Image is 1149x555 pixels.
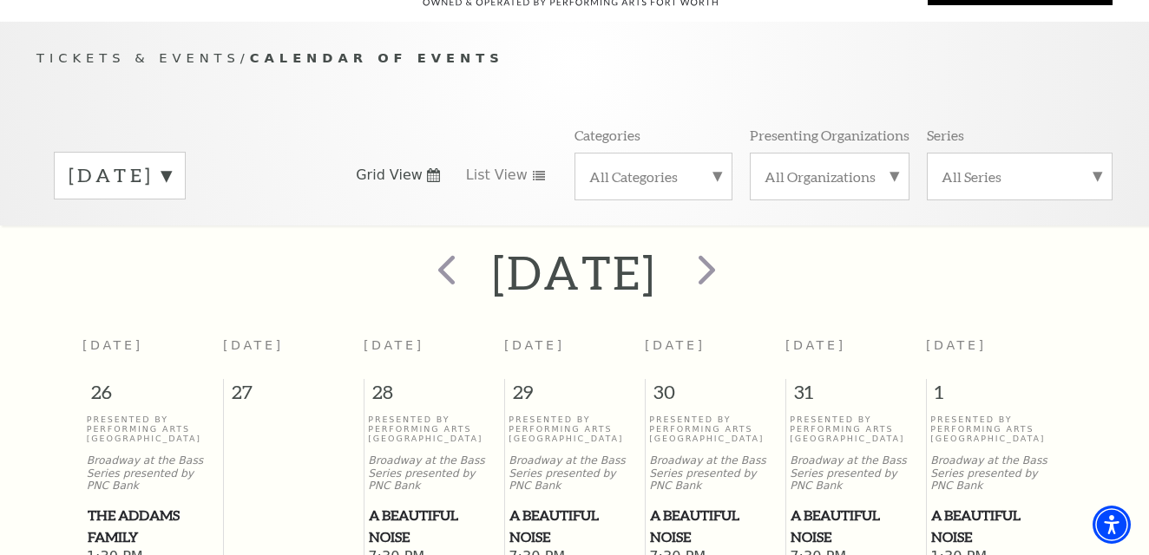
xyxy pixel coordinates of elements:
[790,454,922,493] p: Broadway at the Bass Series presented by PNC Bank
[765,167,895,186] label: All Organizations
[368,505,500,547] a: A Beautiful Noise
[466,166,528,185] span: List View
[750,126,909,144] p: Presenting Organizations
[356,166,423,185] span: Grid View
[492,245,656,300] h2: [DATE]
[926,338,987,352] span: [DATE]
[87,415,219,444] p: Presented By Performing Arts [GEOGRAPHIC_DATA]
[412,242,476,304] button: prev
[504,338,565,352] span: [DATE]
[368,415,500,444] p: Presented By Performing Arts [GEOGRAPHIC_DATA]
[82,338,143,352] span: [DATE]
[649,454,781,493] p: Broadway at the Bass Series presented by PNC Bank
[930,454,1062,493] p: Broadway at the Bass Series presented by PNC Bank
[509,415,640,444] p: Presented By Performing Arts [GEOGRAPHIC_DATA]
[36,50,240,65] span: Tickets & Events
[69,162,171,189] label: [DATE]
[87,454,219,493] p: Broadway at the Bass Series presented by PNC Bank
[509,454,640,493] p: Broadway at the Bass Series presented by PNC Bank
[649,505,781,547] a: A Beautiful Noise
[927,379,1067,414] span: 1
[673,242,737,304] button: next
[649,415,781,444] p: Presented By Performing Arts [GEOGRAPHIC_DATA]
[791,505,921,547] span: A Beautiful Noise
[82,379,223,414] span: 26
[369,505,499,547] span: A Beautiful Noise
[368,454,500,493] p: Broadway at the Bass Series presented by PNC Bank
[505,379,645,414] span: 29
[942,167,1098,186] label: All Series
[574,126,640,144] p: Categories
[364,338,424,352] span: [DATE]
[650,505,780,547] span: A Beautiful Noise
[930,505,1062,547] a: A Beautiful Noise
[364,379,504,414] span: 28
[87,505,219,547] a: The Addams Family
[223,338,284,352] span: [DATE]
[931,505,1061,547] span: A Beautiful Noise
[509,505,640,547] a: A Beautiful Noise
[786,379,926,414] span: 31
[645,338,706,352] span: [DATE]
[790,415,922,444] p: Presented By Performing Arts [GEOGRAPHIC_DATA]
[790,505,922,547] a: A Beautiful Noise
[509,505,640,547] span: A Beautiful Noise
[646,379,785,414] span: 30
[1093,506,1131,544] div: Accessibility Menu
[785,338,846,352] span: [DATE]
[250,50,504,65] span: Calendar of Events
[88,505,218,547] span: The Addams Family
[589,167,718,186] label: All Categories
[930,415,1062,444] p: Presented By Performing Arts [GEOGRAPHIC_DATA]
[927,126,964,144] p: Series
[224,379,364,414] span: 27
[36,48,1113,69] p: /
